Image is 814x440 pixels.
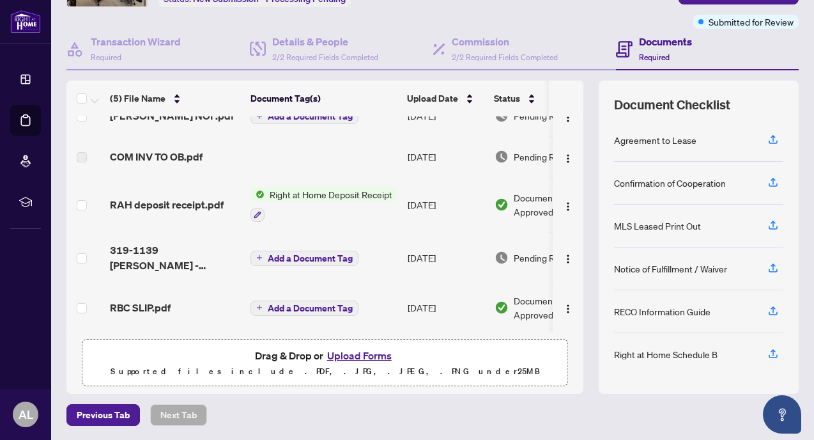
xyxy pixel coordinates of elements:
span: Previous Tab [77,405,130,425]
span: Upload Date [407,91,458,106]
button: Add a Document Tag [250,299,358,316]
span: RAH deposit receipt.pdf [110,197,224,212]
span: Document Checklist [614,96,730,114]
button: Logo [558,194,578,215]
img: Logo [563,201,573,212]
td: [DATE] [403,136,489,177]
button: Add a Document Tag [250,249,358,266]
button: Logo [558,146,578,167]
img: Status Icon [250,187,265,201]
div: Agreement to Lease [614,133,696,147]
span: Right at Home Deposit Receipt [265,187,397,201]
img: Document Status [495,251,509,265]
span: RBC SLIP.pdf [110,300,171,315]
div: Confirmation of Cooperation [614,176,726,190]
h4: Commission [452,34,558,49]
button: Next Tab [150,404,207,426]
div: MLS Leased Print Out [614,219,701,233]
th: Status [489,81,597,116]
td: [DATE] [403,232,489,283]
span: Add a Document Tag [268,304,353,313]
button: Add a Document Tag [250,301,358,316]
div: Notice of Fulfillment / Waiver [614,262,727,276]
button: Add a Document Tag [250,109,358,124]
span: plus [256,255,263,261]
span: Document Approved [514,191,593,219]
span: 2/2 Required Fields Completed [272,52,378,62]
span: Drag & Drop or [255,347,395,364]
img: Document Status [495,301,509,315]
td: [DATE] [403,177,489,232]
button: Add a Document Tag [250,251,358,266]
img: Logo [563,304,573,314]
img: Logo [563,113,573,123]
p: Supported files include .PDF, .JPG, .JPEG, .PNG under 25 MB [90,364,560,379]
span: plus [256,304,263,311]
img: Document Status [495,150,509,164]
span: COM INV TO OB.pdf [110,149,203,164]
span: Add a Document Tag [268,112,353,121]
button: Open asap [763,395,801,434]
span: (5) File Name [110,91,165,106]
span: Pending Review [514,251,578,265]
img: Logo [563,254,573,264]
td: [DATE] [403,283,489,332]
button: Logo [558,297,578,318]
div: RECO Information Guide [614,304,710,318]
th: Upload Date [402,81,489,116]
h4: Documents [639,34,692,49]
h4: Details & People [272,34,378,49]
span: Status [494,91,520,106]
span: AL [19,405,33,423]
button: Previous Tab [66,404,140,426]
img: Document Status [495,198,509,212]
span: plus [256,113,263,120]
span: Pending Review [514,150,578,164]
button: Logo [558,247,578,268]
img: Logo [563,153,573,164]
img: logo [10,10,41,33]
th: Document Tag(s) [245,81,402,116]
th: (5) File Name [105,81,245,116]
span: Submitted for Review [709,15,794,29]
span: Required [91,52,121,62]
h4: Transaction Wizard [91,34,181,49]
span: Required [639,52,670,62]
button: Upload Forms [323,347,395,364]
span: 319-1139 [PERSON_NAME] -Accepted Offer.pdf [110,242,240,273]
button: Status IconRight at Home Deposit Receipt [250,187,397,222]
span: Document Approved [514,294,593,322]
span: Drag & Drop orUpload FormsSupported files include .PDF, .JPG, .JPEG, .PNG under25MB [82,340,567,387]
span: 2/2 Required Fields Completed [452,52,558,62]
div: Right at Home Schedule B [614,347,718,361]
span: Add a Document Tag [268,254,353,263]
